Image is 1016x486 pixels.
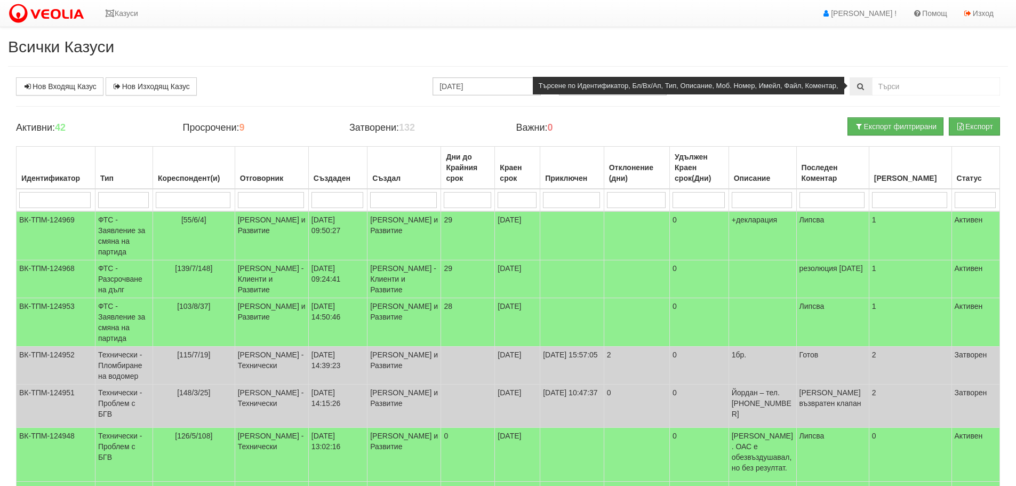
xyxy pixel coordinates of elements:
[235,385,308,428] td: [PERSON_NAME] - Технически
[182,123,333,133] h4: Просрочени:
[17,211,95,260] td: ВК-ТПМ-124969
[799,264,863,273] span: резолюция [DATE]
[444,432,448,440] span: 0
[495,211,540,260] td: [DATE]
[869,147,951,189] th: Брой Файлове: No sort applied, activate to apply an ascending sort
[799,160,866,186] div: Последен Коментар
[604,385,669,428] td: 0
[17,385,95,428] td: ВК-ТПМ-124951
[308,298,367,347] td: [DATE] 14:50:46
[308,347,367,385] td: [DATE] 14:39:23
[444,149,492,186] div: Дни до Крайния срок
[349,123,500,133] h4: Затворени:
[799,216,825,224] span: Липсва
[869,347,951,385] td: 2
[796,147,869,189] th: Последен Коментар: No sort applied, activate to apply an ascending sort
[98,171,150,186] div: Тип
[235,211,308,260] td: [PERSON_NAME] и Развитие
[670,298,729,347] td: 0
[308,385,367,428] td: [DATE] 14:15:26
[495,347,540,385] td: [DATE]
[951,147,999,189] th: Статус: No sort applied, activate to apply an ascending sort
[732,387,794,419] p: Йордан – тел. [PHONE_NUMBER]
[495,147,540,189] th: Краен срок: No sort applied, activate to apply an ascending sort
[311,171,364,186] div: Създаден
[235,347,308,385] td: [PERSON_NAME] - Технически
[95,298,153,347] td: ФТС - Заявление за смяна на партида
[548,122,553,133] b: 0
[238,171,306,186] div: Отговорник
[95,385,153,428] td: Технически - Проблем с БГВ
[19,171,92,186] div: Идентификатор
[951,347,999,385] td: Затворен
[175,264,212,273] span: [139/7/148]
[175,432,212,440] span: [126/5/108]
[955,171,997,186] div: Статус
[235,147,308,189] th: Отговорник: No sort applied, activate to apply an ascending sort
[799,302,825,310] span: Липсва
[17,147,95,189] th: Идентификатор: No sort applied, activate to apply an ascending sort
[604,147,669,189] th: Отклонение (дни): No sort applied, activate to apply an ascending sort
[540,347,604,385] td: [DATE] 15:57:05
[153,147,235,189] th: Кореспондент(и): No sort applied, activate to apply an ascending sort
[949,117,1000,136] button: Експорт
[308,428,367,482] td: [DATE] 13:02:16
[951,385,999,428] td: Затворен
[732,431,794,473] p: [PERSON_NAME]. ОАС е обезвъздушавал, но без резултат.
[95,428,153,482] td: Технически - Проблем с БГВ
[235,428,308,482] td: [PERSON_NAME] - Технически
[95,347,153,385] td: Технически - Пломбиране на водомер
[367,211,441,260] td: [PERSON_NAME] и Развитие
[799,432,825,440] span: Липсва
[370,171,438,186] div: Създал
[495,260,540,298] td: [DATE]
[8,3,89,25] img: VeoliaLogo.png
[177,350,210,359] span: [115/7/19]
[95,147,153,189] th: Тип: No sort applied, activate to apply an ascending sort
[872,77,1000,95] input: Търсене по Идентификатор, Бл/Вх/Ап, Тип, Описание, Моб. Номер, Имейл, Файл, Коментар,
[869,428,951,482] td: 0
[729,147,796,189] th: Описание: No sort applied, activate to apply an ascending sort
[604,347,669,385] td: 2
[543,171,601,186] div: Приключен
[444,302,452,310] span: 28
[156,171,232,186] div: Кореспондент(и)
[732,349,794,360] p: 1бр.
[607,160,667,186] div: Отклонение (дни)
[106,77,197,95] a: Нов Изходящ Казус
[444,216,452,224] span: 29
[869,260,951,298] td: 1
[951,298,999,347] td: Активен
[670,428,729,482] td: 0
[732,171,794,186] div: Описание
[516,123,666,133] h4: Важни:
[308,260,367,298] td: [DATE] 09:24:41
[441,147,495,189] th: Дни до Крайния срок: No sort applied, activate to apply an ascending sort
[55,122,66,133] b: 42
[498,160,537,186] div: Краен срок
[444,264,452,273] span: 29
[799,388,861,408] span: [PERSON_NAME] възвратен клапан
[235,298,308,347] td: [PERSON_NAME] и Развитие
[872,171,949,186] div: [PERSON_NAME]
[540,147,604,189] th: Приключен: No sort applied, activate to apply an ascending sort
[235,260,308,298] td: [PERSON_NAME] - Клиенти и Развитие
[670,147,729,189] th: Удължен Краен срок(Дни): No sort applied, activate to apply an ascending sort
[951,428,999,482] td: Активен
[869,211,951,260] td: 1
[495,428,540,482] td: [DATE]
[367,385,441,428] td: [PERSON_NAME] и Развитие
[367,347,441,385] td: [PERSON_NAME] и Развитие
[673,149,726,186] div: Удължен Краен срок(Дни)
[399,122,415,133] b: 132
[799,350,819,359] span: Готов
[367,298,441,347] td: [PERSON_NAME] и Развитие
[308,147,367,189] th: Създаден: No sort applied, activate to apply an ascending sort
[670,211,729,260] td: 0
[16,77,103,95] a: Нов Входящ Казус
[8,38,1008,55] h2: Всички Казуси
[177,302,210,310] span: [103/8/37]
[495,385,540,428] td: [DATE]
[367,260,441,298] td: [PERSON_NAME] - Клиенти и Развитие
[308,211,367,260] td: [DATE] 09:50:27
